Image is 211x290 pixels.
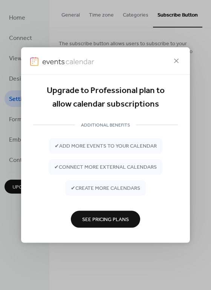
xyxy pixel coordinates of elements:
[30,57,38,66] img: logo-icon
[71,211,140,227] button: See Pricing Plans
[82,216,129,224] span: See Pricing Plans
[75,121,136,129] span: ADDITIONAL BENEFITS
[71,185,140,192] span: ✔ create more calendars
[54,163,157,171] span: ✔ connect more external calendars
[33,84,178,111] div: Upgrade to Professional plan to allow calendar subscriptions
[55,142,157,150] span: ✔ add more events to your calendar
[42,57,94,66] img: logo-type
